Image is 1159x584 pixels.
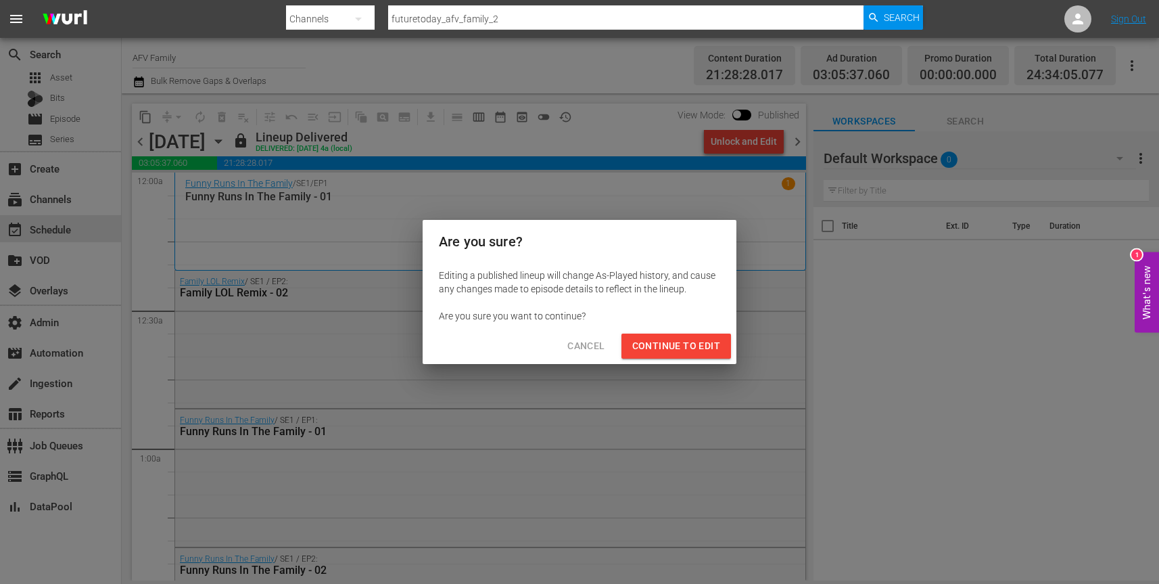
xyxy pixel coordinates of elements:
[439,231,720,252] h2: Are you sure?
[567,338,605,355] span: Cancel
[1131,249,1142,260] div: 1
[32,3,97,35] img: ans4CAIJ8jUAAAAAAAAAAAAAAAAAAAAAAAAgQb4GAAAAAAAAAAAAAAAAAAAAAAAAJMjXAAAAAAAAAAAAAAAAAAAAAAAAgAT5G...
[557,334,615,359] button: Cancel
[1135,252,1159,332] button: Open Feedback Widget
[621,334,731,359] button: Continue to Edit
[439,309,720,323] div: Are you sure you want to continue?
[1111,14,1146,24] a: Sign Out
[439,269,720,296] div: Editing a published lineup will change As-Played history, and cause any changes made to episode d...
[632,338,720,355] span: Continue to Edit
[884,5,920,30] span: Search
[8,11,24,27] span: menu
